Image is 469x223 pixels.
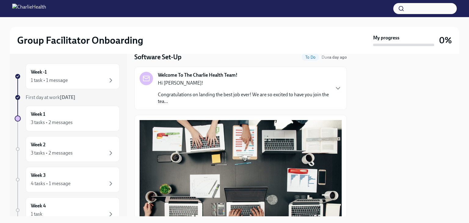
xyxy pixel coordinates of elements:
p: Congratulations on landing the best job ever! We are so excited to have you join the tea... [158,91,329,105]
h2: Group Facilitator Onboarding [17,34,143,46]
span: September 3rd, 2025 09:00 [322,54,347,60]
span: Due [322,55,347,60]
h6: Week 3 [31,172,46,179]
a: Week 13 tasks • 2 messages [15,106,120,131]
div: 3 tasks • 2 messages [31,150,73,156]
a: First day at work[DATE] [15,94,120,101]
a: Week 34 tasks • 1 message [15,167,120,192]
a: Week 23 tasks • 2 messages [15,136,120,162]
strong: [DATE] [60,94,75,100]
div: 1 task • 1 message [31,77,68,84]
a: Week -11 task • 1 message [15,64,120,89]
strong: My progress [373,35,399,41]
a: Week 41 task [15,197,120,223]
h6: Week -1 [31,69,47,75]
h6: Week 2 [31,141,45,148]
p: Hi [PERSON_NAME]! [158,80,329,86]
span: First day at work [26,94,75,100]
div: 4 tasks • 1 message [31,180,71,187]
h4: Software Set-Up [134,53,181,62]
h3: 0% [439,35,452,46]
div: 3 tasks • 2 messages [31,119,73,126]
div: 1 task [31,211,42,218]
h6: Week 4 [31,203,46,209]
strong: a day ago [329,55,347,60]
strong: Welcome To The Charlie Health Team! [158,72,238,79]
span: To Do [302,55,319,60]
img: CharlieHealth [12,4,46,13]
h6: Week 1 [31,111,45,118]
